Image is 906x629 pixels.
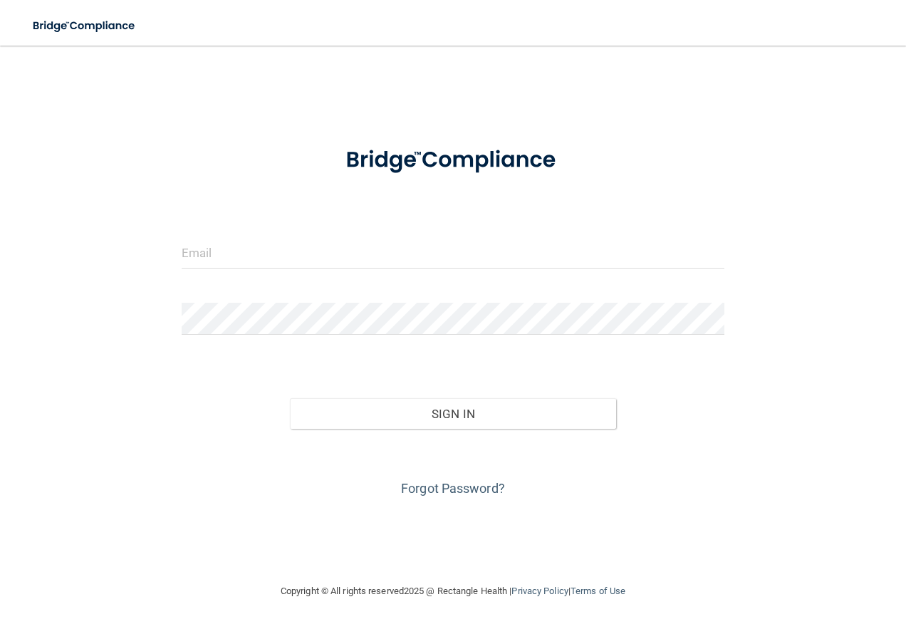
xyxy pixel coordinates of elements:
[182,236,725,269] input: Email
[290,398,616,430] button: Sign In
[511,586,568,596] a: Privacy Policy
[401,481,505,496] a: Forgot Password?
[571,586,625,596] a: Terms of Use
[323,131,583,189] img: bridge_compliance_login_screen.278c3ca4.svg
[193,568,713,614] div: Copyright © All rights reserved 2025 @ Rectangle Health | |
[21,11,148,41] img: bridge_compliance_login_screen.278c3ca4.svg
